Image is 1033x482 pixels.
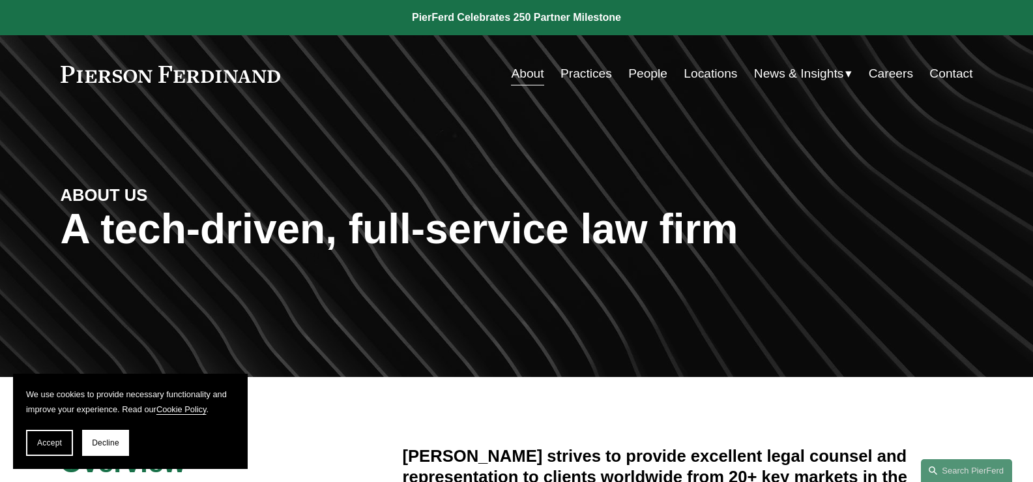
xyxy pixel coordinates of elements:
strong: ABOUT US [61,186,148,204]
span: News & Insights [754,63,844,85]
button: Accept [26,430,73,456]
section: Cookie banner [13,374,248,469]
span: Decline [92,438,119,447]
a: Locations [684,61,737,86]
a: folder dropdown [754,61,852,86]
a: Cookie Policy [156,404,207,414]
a: People [628,61,667,86]
a: Careers [869,61,913,86]
span: Accept [37,438,62,447]
a: Search this site [921,459,1012,482]
h1: A tech-driven, full-service law firm [61,205,973,253]
a: Practices [560,61,612,86]
p: We use cookies to provide necessary functionality and improve your experience. Read our . [26,387,235,417]
button: Decline [82,430,129,456]
a: Contact [929,61,972,86]
span: Overview [61,447,186,478]
a: About [511,61,544,86]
